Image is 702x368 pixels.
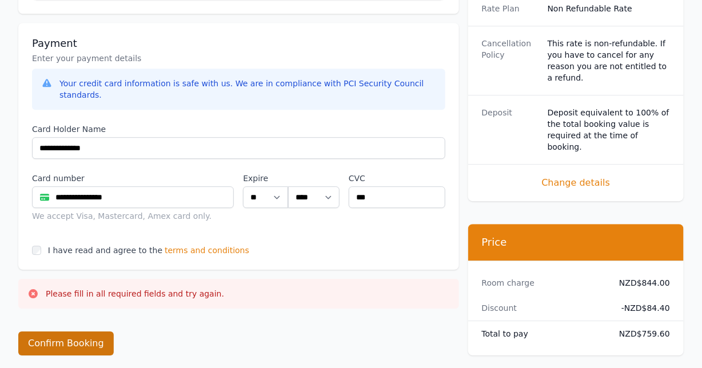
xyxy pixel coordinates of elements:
h3: Price [482,235,670,249]
p: Please fill in all required fields and try again. [46,288,224,299]
dd: Non Refundable Rate [548,3,670,14]
dt: Total to pay [482,328,604,339]
dd: NZD$844.00 [613,277,670,289]
span: Change details [482,176,670,190]
dd: NZD$759.60 [613,328,670,339]
dt: Cancellation Policy [482,38,539,83]
p: Enter your payment details [32,53,445,64]
label: Card Holder Name [32,123,445,135]
dt: Discount [482,302,604,314]
div: This rate is non-refundable. If you have to cancel for any reason you are not entitled to a refund. [548,38,670,83]
div: We accept Visa, Mastercard, Amex card only. [32,210,234,222]
label: Card number [32,173,234,184]
label: Expire [243,173,288,184]
h3: Payment [32,37,445,50]
dt: Deposit [482,107,539,153]
dt: Room charge [482,277,604,289]
div: Your credit card information is safe with us. We are in compliance with PCI Security Council stan... [59,78,436,101]
label: I have read and agree to the [48,246,162,255]
span: terms and conditions [165,245,249,256]
label: CVC [349,173,445,184]
label: . [288,173,340,184]
dd: Deposit equivalent to 100% of the total booking value is required at the time of booking. [548,107,670,153]
dt: Rate Plan [482,3,539,14]
dd: - NZD$84.40 [613,302,670,314]
button: Confirm Booking [18,331,114,355]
